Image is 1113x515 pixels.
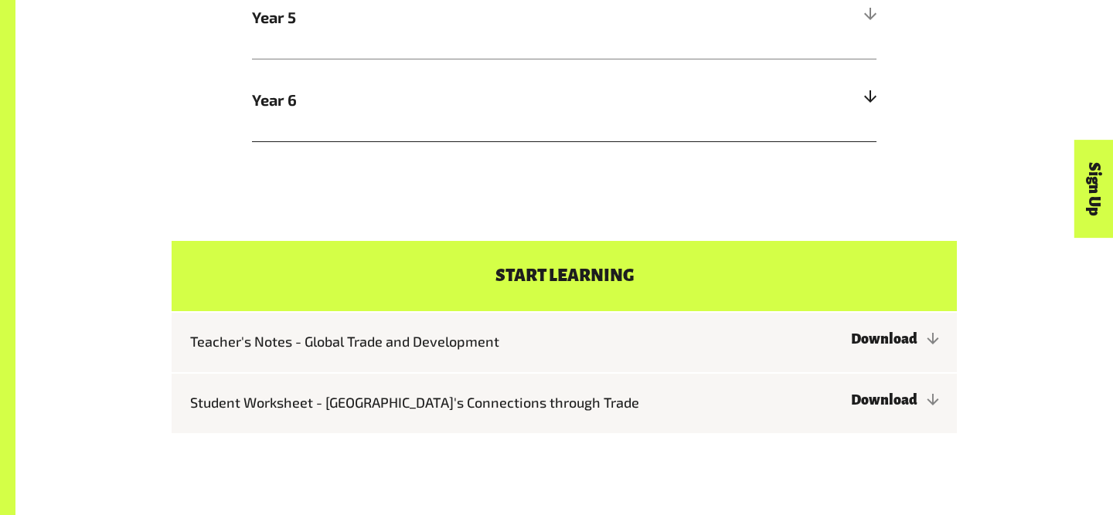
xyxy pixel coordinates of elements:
[252,88,720,111] span: Year 6
[851,392,938,408] a: Download
[851,331,938,347] a: Download
[172,241,957,311] h4: Start learning
[252,5,720,29] span: Year 5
